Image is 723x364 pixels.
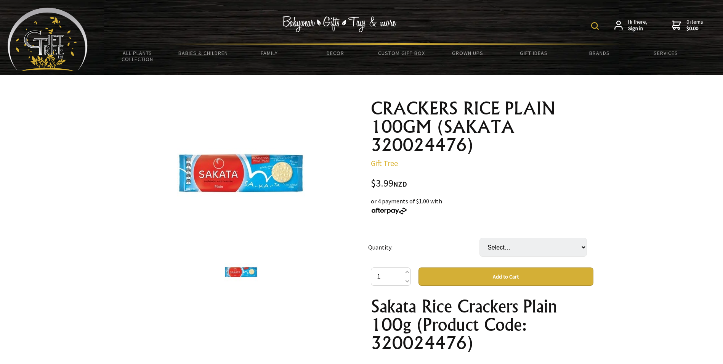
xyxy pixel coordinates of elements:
[371,179,593,189] div: $3.99
[177,118,305,229] img: CRACKERS RICE PLAIN 100GM (SAKATA 320024476)
[369,45,434,61] a: Custom Gift Box
[686,18,703,32] span: 0 items
[302,45,368,61] a: Decor
[418,267,593,286] button: Add to Cart
[393,180,407,188] span: NZD
[236,45,302,61] a: Family
[371,196,593,215] div: or 4 payments of $1.00 with
[567,45,633,61] a: Brands
[282,16,397,32] img: Babywear - Gifts - Toys & more
[628,25,648,32] strong: Sign in
[368,227,479,267] td: Quantity:
[614,19,648,32] a: Hi there,Sign in
[371,208,407,214] img: Afterpay
[170,45,236,61] a: Babies & Children
[500,45,566,61] a: Gift Ideas
[686,25,703,32] strong: $0.00
[371,297,593,352] h1: Sakata Rice Crackers Plain 100g (Product Code: 320024476)
[104,45,170,67] a: All Plants Collection
[224,258,258,287] img: CRACKERS RICE PLAIN 100GM (SAKATA 320024476)
[371,99,593,154] h1: CRACKERS RICE PLAIN 100GM (SAKATA 320024476)
[434,45,500,61] a: Grown Ups
[8,8,88,71] img: Babyware - Gifts - Toys and more...
[633,45,699,61] a: Services
[371,158,398,168] a: Gift Tree
[628,19,648,32] span: Hi there,
[672,19,703,32] a: 0 items$0.00
[591,22,599,30] img: product search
